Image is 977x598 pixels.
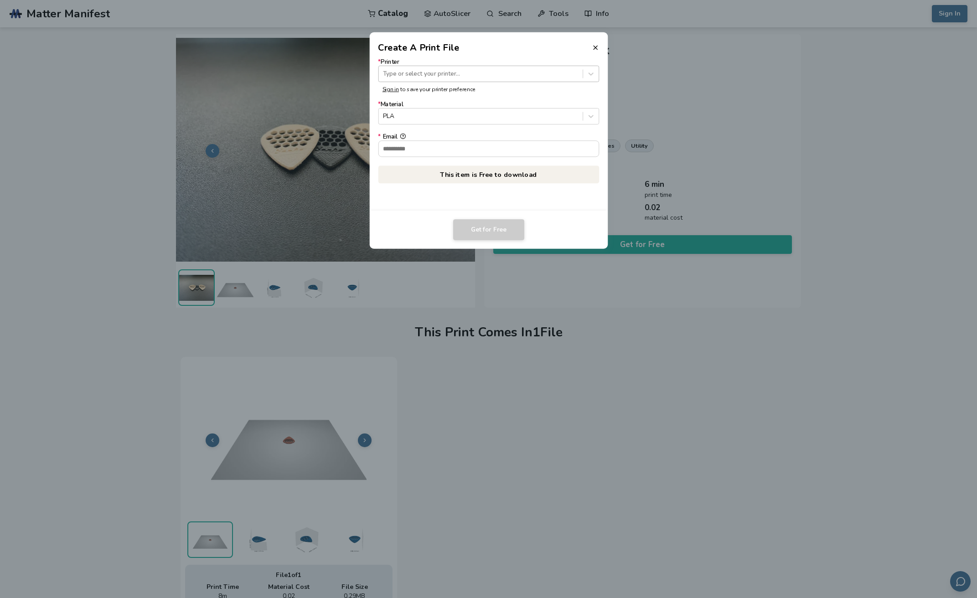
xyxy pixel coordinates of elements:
input: *MaterialPLA [383,113,385,120]
p: This item is Free to download [378,165,599,183]
input: *Email [378,141,599,156]
button: *Email [400,134,406,139]
button: Get for Free [453,219,524,240]
p: to save your printer preference [383,86,595,93]
label: Printer [378,59,599,82]
label: Material [378,101,599,124]
div: Email [378,134,599,140]
input: *PrinterType or select your printer... [383,70,385,77]
a: Sign in [383,86,399,93]
h2: Create A Print File [378,41,459,54]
